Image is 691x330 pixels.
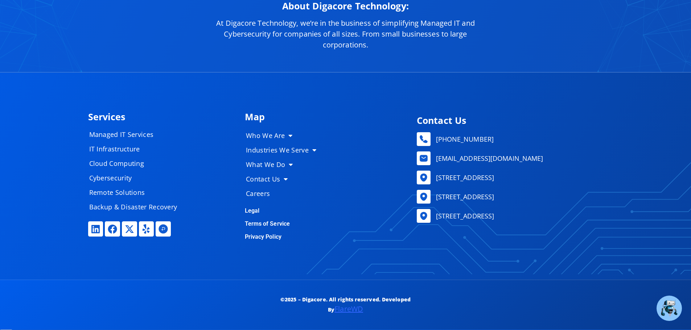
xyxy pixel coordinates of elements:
[239,157,329,172] a: What We Do
[239,172,329,186] a: Contact Us
[434,172,494,183] span: [STREET_ADDRESS]
[434,153,543,164] span: [EMAIL_ADDRESS][DOMAIN_NAME]
[334,304,363,314] a: FlareWD
[82,171,191,185] a: Cybersecurity
[239,143,329,157] a: Industries We Serve
[82,142,191,156] a: IT Infrastructure
[417,116,599,125] h4: Contact Us
[245,233,281,240] a: Privacy Policy
[239,186,329,201] a: Careers
[417,190,599,204] a: [STREET_ADDRESS]
[82,127,191,214] nav: Menu
[204,1,487,11] h2: About Digacore Technology:
[434,134,494,145] span: [PHONE_NUMBER]
[417,209,599,223] a: [STREET_ADDRESS]
[434,191,494,202] span: [STREET_ADDRESS]
[264,295,427,316] p: ©2025 – Digacore. All rights reserved. Developed By
[417,151,599,165] a: [EMAIL_ADDRESS][DOMAIN_NAME]
[204,18,487,50] p: At Digacore Technology, we’re in the business of simplifying Managed IT and Cybersecurity for com...
[417,132,599,146] a: [PHONE_NUMBER]
[82,200,191,214] a: Backup & Disaster Recovery
[239,128,329,201] nav: Menu
[245,112,406,121] h4: Map
[417,171,599,184] a: [STREET_ADDRESS]
[88,112,238,121] h4: Services
[434,210,494,221] span: [STREET_ADDRESS]
[82,185,191,200] a: Remote Solutions
[245,220,290,227] a: Terms of Service
[239,128,329,143] a: Who We Are
[82,127,191,142] a: Managed IT Services
[82,156,191,171] a: Cloud Computing
[245,207,260,214] a: Legal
